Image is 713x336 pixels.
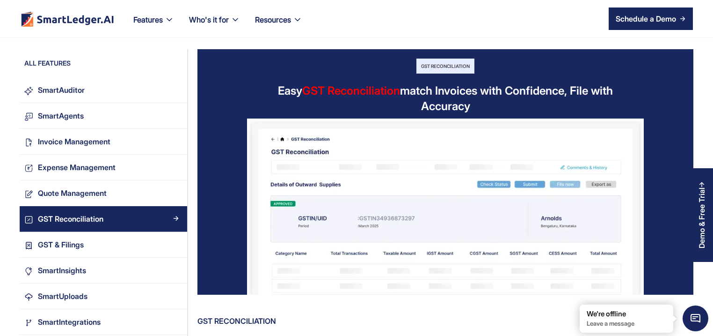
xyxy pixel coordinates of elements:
[133,13,163,26] div: Features
[20,309,187,335] a: SmartIntegrationsArrow Right Blue
[20,11,115,27] a: home
[38,239,84,251] div: GST & Filings
[255,13,291,26] div: Resources
[587,309,666,319] div: We're offline
[38,316,101,329] div: SmartIntegrations
[38,161,116,174] div: Expense Management
[173,190,179,195] img: Arrow Right Blue
[38,213,103,225] div: GST Reconciliation
[20,11,115,27] img: footer logo
[38,84,85,97] div: SmartAuditor
[20,180,187,206] a: Quote ManagementArrow Right Blue
[173,216,179,221] img: Arrow Right Blue
[38,110,84,122] div: SmartAgents
[683,306,708,331] span: Chat Widget
[275,83,616,114] div: Easy match Invoices with Confidence, File with Accuracy
[38,264,86,277] div: SmartInsights
[197,314,691,329] div: GST Reconciliation
[247,13,310,37] div: Resources
[20,284,187,309] a: SmartUploadsArrow Right Blue
[126,13,182,37] div: Features
[182,13,247,37] div: Who's it for
[698,187,706,248] div: Demo & Free Trial
[173,267,179,273] img: Arrow Right Blue
[173,164,179,170] img: Arrow Right Blue
[38,290,87,303] div: SmartUploads
[680,16,685,22] img: arrow right icon
[173,138,179,144] img: Arrow Right Blue
[173,112,179,118] img: Arrow Right Blue
[173,87,179,92] img: Arrow Right Blue
[609,7,693,30] a: Schedule a Demo
[616,13,676,24] div: Schedule a Demo
[20,59,187,73] div: ALL FEATURES
[20,155,187,180] a: Expense ManagementArrow Right Blue
[20,206,187,232] a: GST ReconciliationArrow Right Blue
[20,77,187,103] a: SmartAuditorArrow Right Blue
[189,13,229,26] div: Who's it for
[587,320,666,328] p: Leave a message
[20,103,187,129] a: SmartAgentsArrow Right Blue
[173,241,179,247] img: Arrow Right Blue
[38,187,107,200] div: Quote Management
[20,258,187,284] a: SmartInsightsArrow Right Blue
[20,129,187,155] a: Invoice ManagementArrow Right Blue
[38,135,110,148] div: Invoice Management
[173,319,179,324] img: Arrow Right Blue
[416,59,474,74] div: GST Reconciliation
[173,293,179,299] img: Arrow Right Blue
[20,232,187,258] a: GST & FilingsArrow Right Blue
[302,84,400,97] span: GST Reconciliation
